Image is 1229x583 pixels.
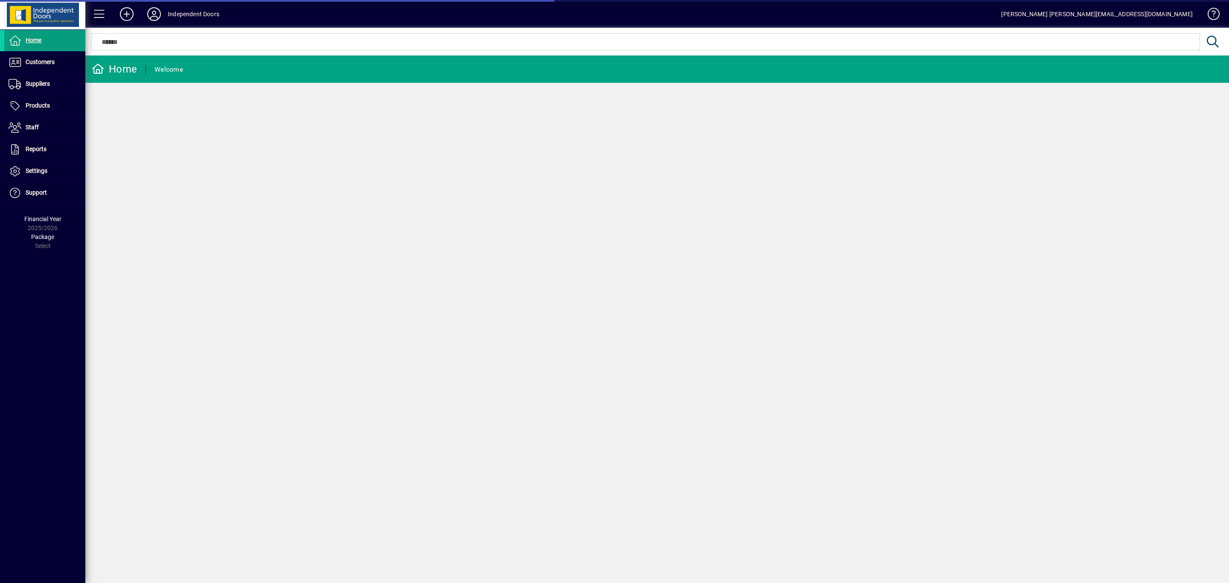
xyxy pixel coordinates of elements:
[4,182,85,204] a: Support
[4,139,85,160] a: Reports
[154,63,183,76] div: Welcome
[26,58,55,65] span: Customers
[113,6,140,22] button: Add
[4,52,85,73] a: Customers
[168,7,219,21] div: Independent Doors
[4,117,85,138] a: Staff
[92,62,137,76] div: Home
[26,80,50,87] span: Suppliers
[26,124,39,131] span: Staff
[26,189,47,196] span: Support
[1001,7,1193,21] div: [PERSON_NAME] [PERSON_NAME][EMAIL_ADDRESS][DOMAIN_NAME]
[24,216,61,222] span: Financial Year
[26,37,41,44] span: Home
[4,95,85,117] a: Products
[1201,2,1218,29] a: Knowledge Base
[31,233,54,240] span: Package
[4,73,85,95] a: Suppliers
[26,146,47,152] span: Reports
[140,6,168,22] button: Profile
[26,167,47,174] span: Settings
[26,102,50,109] span: Products
[4,160,85,182] a: Settings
